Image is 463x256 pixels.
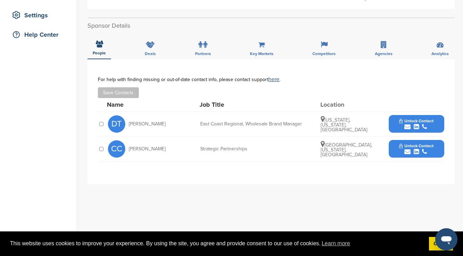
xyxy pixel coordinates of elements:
[7,27,69,43] a: Help Center
[108,115,125,133] span: DT
[98,87,139,98] button: Save Contacts
[200,122,304,126] div: East Coast Regional, Wholesale Brand Manager
[10,28,69,41] div: Help Center
[98,77,444,82] div: For help with finding missing or out-of-date contact info, please contact support .
[93,51,106,55] span: People
[107,101,183,108] div: Name
[435,228,457,250] iframe: Button to launch messaging window
[7,7,69,23] a: Settings
[312,52,336,56] span: Competitors
[250,52,273,56] span: Key Markets
[375,52,393,56] span: Agencies
[391,114,442,134] button: Unlock Contact
[129,147,166,151] span: [PERSON_NAME]
[200,147,304,151] div: Strategic Partnerships
[321,238,351,249] a: learn more about cookies
[200,101,304,108] div: Job Title
[321,117,367,133] span: [US_STATE], [US_STATE], [GEOGRAPHIC_DATA]
[87,21,455,30] h2: Sponsor Details
[399,118,433,123] span: Unlock Contact
[145,52,156,56] span: Deals
[429,237,453,251] a: dismiss cookie message
[321,142,372,158] span: [GEOGRAPHIC_DATA], [US_STATE], [GEOGRAPHIC_DATA]
[320,101,372,108] div: Location
[268,76,279,83] a: here
[391,139,442,159] button: Unlock Contact
[195,52,211,56] span: Partners
[129,122,166,126] span: [PERSON_NAME]
[431,52,449,56] span: Analytics
[10,9,69,21] div: Settings
[108,140,125,158] span: CC
[10,238,423,249] span: This website uses cookies to improve your experience. By using the site, you agree and provide co...
[399,143,433,148] span: Unlock Contact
